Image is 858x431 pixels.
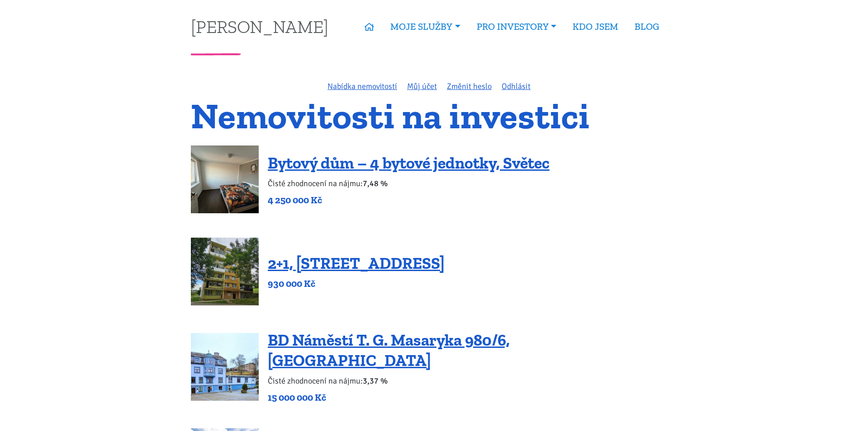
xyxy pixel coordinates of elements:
[268,194,550,206] p: 4 250 000 Kč
[268,330,510,370] a: BD Náměstí T. G. Masaryka 980/6, [GEOGRAPHIC_DATA]
[191,18,328,35] a: [PERSON_NAME]
[407,81,437,91] a: Můj účet
[363,178,388,188] b: 7,48 %
[502,81,531,91] a: Odhlásit
[363,376,388,386] b: 3,37 %
[268,153,550,173] a: Bytový dům – 4 bytové jednotky, Světec
[382,16,468,37] a: MOJE SLUŽBY
[191,101,667,131] h1: Nemovitosti na investici
[268,391,667,404] p: 15 000 000 Kč
[626,16,667,37] a: BLOG
[447,81,492,91] a: Změnit heslo
[564,16,626,37] a: KDO JSEM
[268,253,445,273] a: 2+1, [STREET_ADDRESS]
[327,81,397,91] a: Nabídka nemovitostí
[469,16,564,37] a: PRO INVESTORY
[268,375,667,387] p: Čisté zhodnocení na nájmu:
[268,177,550,190] p: Čisté zhodnocení na nájmu:
[268,277,445,290] p: 930 000 Kč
